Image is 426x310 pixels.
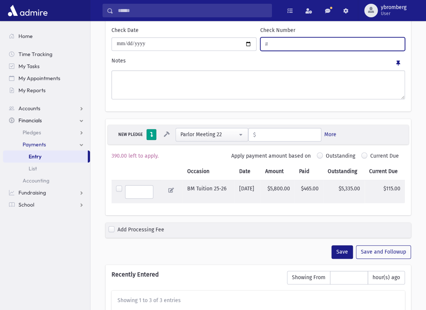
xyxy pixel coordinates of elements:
span: # [261,38,268,51]
a: Home [3,30,90,42]
span: My Appointments [18,75,60,82]
th: Occasion [183,163,235,180]
td: $115.00 [365,180,405,203]
a: Entry [3,150,88,163]
span: Accounts [18,105,40,112]
input: Search [113,4,272,17]
span: Pledges [23,129,41,136]
div: Showing 1 to 3 of 3 entries [118,296,399,304]
th: Date [235,163,261,180]
img: AdmirePro [6,3,49,18]
a: Pledges [3,126,90,138]
a: Time Tracking [3,48,90,60]
a: My Reports [3,84,90,96]
span: User [381,11,406,17]
a: My Appointments [3,72,90,84]
td: $465.00 [295,180,323,203]
td: BM Tuition 25-26 [183,180,235,203]
a: Payments [3,138,90,150]
a: More [324,131,336,138]
span: ybromberg [381,5,406,11]
label: Add Processing Fee [118,226,164,235]
td: $5,800.00 [260,180,294,203]
label: Apply payment amount based on [231,152,311,160]
a: Fundraising [3,187,90,199]
label: Check Date [111,26,139,34]
th: Amount [260,163,294,180]
span: Entry [29,153,41,160]
td: $5,335.00 [323,180,365,203]
a: List [3,163,90,175]
a: Accounts [3,102,90,114]
a: School [3,199,90,211]
span: $ [249,128,256,142]
a: Accounting [3,175,90,187]
label: Current Due [370,152,399,163]
th: Current Due [365,163,405,180]
a: Financials [3,114,90,126]
button: Parlor Meeting 22 [176,128,248,141]
label: Check Number [260,26,295,34]
span: My Reports [18,87,46,94]
span: School [18,201,34,208]
button: Save and Followup [356,245,411,259]
label: Notes [111,57,126,67]
span: List [29,165,37,172]
span: Time Tracking [18,51,52,58]
a: My Tasks [3,60,90,72]
th: Outstanding [323,163,365,180]
span: Fundraising [18,189,46,196]
span: Accounting [23,177,49,184]
th: Paid [295,163,323,180]
button: Save [331,245,353,259]
h6: Recently Entered [111,271,279,278]
div: NEW PLEDGE [116,131,145,138]
span: hour(s) ago [368,271,405,284]
div: Parlor Meeting 22 [180,131,237,138]
span: Payments [23,141,46,148]
label: 390.00 left to apply. [111,152,159,160]
label: Outstanding [326,152,355,163]
span: Home [18,33,33,40]
span: My Tasks [18,63,40,70]
span: Financials [18,117,42,124]
span: Showing From [287,271,330,284]
td: [DATE] [235,180,261,203]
